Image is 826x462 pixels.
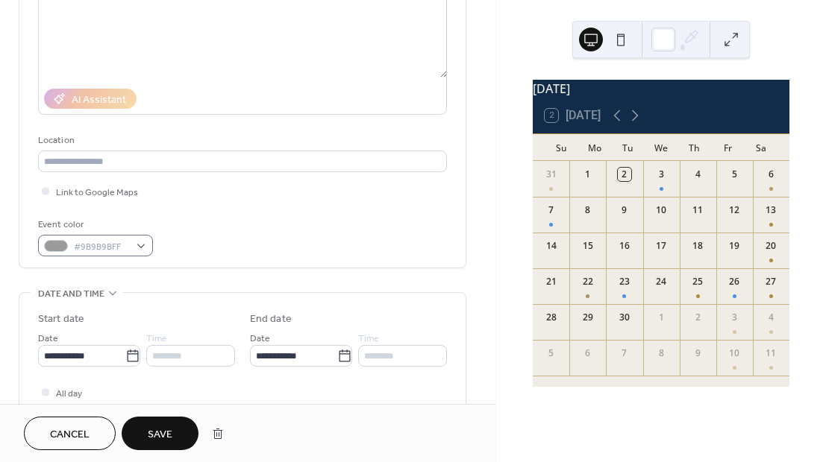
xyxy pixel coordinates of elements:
div: 10 [654,203,668,217]
div: 6 [764,168,777,181]
span: Save [148,427,172,443]
button: Save [122,417,198,450]
div: 3 [654,168,668,181]
div: 31 [545,168,558,181]
div: 20 [764,239,777,253]
div: Fr [711,134,745,161]
div: 18 [691,239,704,253]
div: 8 [654,346,668,360]
div: 4 [764,311,777,324]
div: 1 [654,311,668,324]
span: Date [38,331,58,346]
div: Tu [611,134,645,161]
div: End date [250,311,292,327]
div: Location [38,133,444,148]
div: 4 [691,168,704,181]
span: Time [358,331,379,346]
span: Link to Google Maps [56,185,138,200]
div: 23 [618,275,631,288]
div: Sa [744,134,777,161]
button: Cancel [24,417,116,450]
div: 10 [728,346,741,360]
div: Start date [38,311,84,327]
span: Cancel [50,427,90,443]
div: 25 [691,275,704,288]
div: [DATE] [533,80,789,98]
div: 2 [618,168,631,181]
div: 5 [728,168,741,181]
div: 7 [545,203,558,217]
div: 21 [545,275,558,288]
div: 22 [581,275,595,288]
span: Time [146,331,167,346]
div: Th [678,134,711,161]
div: 11 [764,346,777,360]
span: Date [250,331,270,346]
div: 7 [618,346,631,360]
div: 16 [618,239,631,253]
div: 24 [654,275,668,288]
div: Su [545,134,578,161]
span: All day [56,386,82,402]
div: 3 [728,311,741,324]
div: 27 [764,275,777,288]
div: Mo [578,134,612,161]
div: 12 [728,203,741,217]
div: 26 [728,275,741,288]
div: 9 [691,346,704,360]
div: Event color [38,217,150,232]
div: 30 [618,311,631,324]
div: 14 [545,239,558,253]
span: Date and time [38,286,104,302]
div: 8 [581,203,595,217]
div: 28 [545,311,558,324]
div: 9 [618,203,631,217]
div: We [645,134,678,161]
div: 15 [581,239,595,253]
div: 17 [654,239,668,253]
span: Show date only [56,402,117,417]
div: 6 [581,346,595,360]
div: 11 [691,203,704,217]
div: 2 [691,311,704,324]
div: 5 [545,346,558,360]
span: #9B9B9BFF [74,239,129,255]
div: 29 [581,311,595,324]
div: 13 [764,203,777,217]
div: 1 [581,168,595,181]
div: 19 [728,239,741,253]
